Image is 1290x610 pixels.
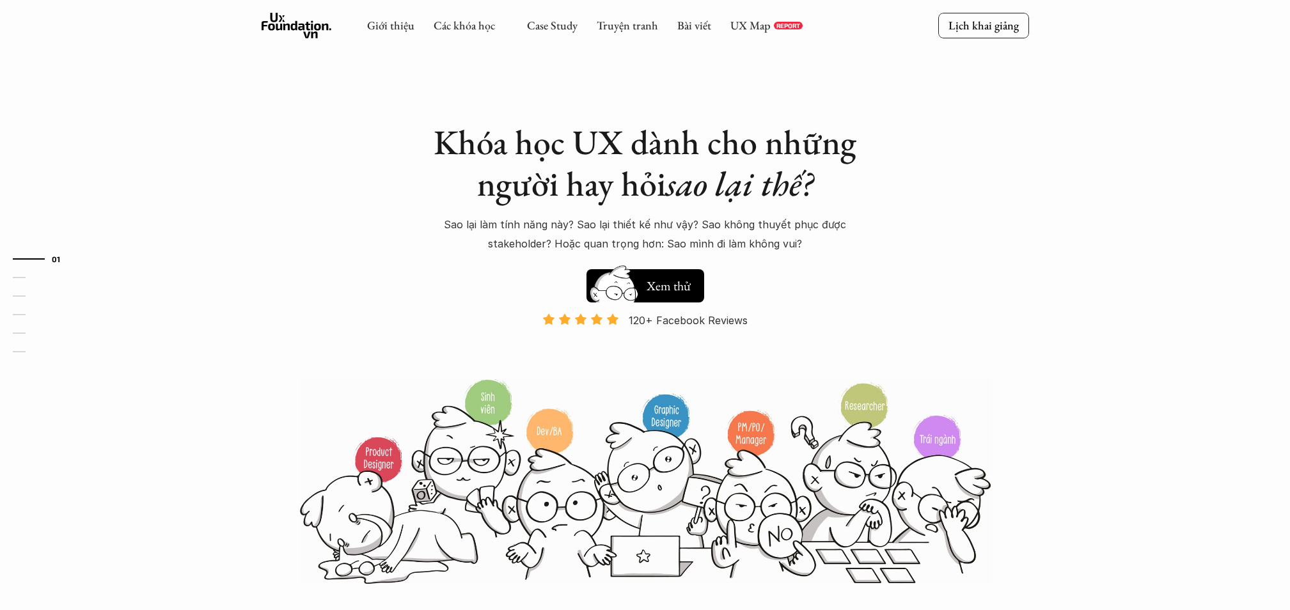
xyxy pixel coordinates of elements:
a: Xem thử [586,263,704,302]
a: 120+ Facebook Reviews [531,313,759,377]
strong: 01 [52,254,61,263]
p: REPORT [776,22,800,29]
p: Lịch khai giảng [948,18,1019,33]
a: Bài viết [677,18,711,33]
p: Sao lại làm tính năng này? Sao lại thiết kế như vậy? Sao không thuyết phục được stakeholder? Hoặc... [428,215,863,254]
h1: Khóa học UX dành cho những người hay hỏi [421,121,869,205]
a: REPORT [774,22,803,29]
a: Truyện tranh [597,18,658,33]
p: 120+ Facebook Reviews [629,311,748,330]
a: Lịch khai giảng [938,13,1029,38]
a: Giới thiệu [367,18,414,33]
a: Các khóa học [434,18,495,33]
a: UX Map [730,18,771,33]
a: 01 [13,251,74,267]
em: sao lại thế? [666,161,813,206]
a: Case Study [527,18,578,33]
h5: Xem thử [647,277,691,295]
